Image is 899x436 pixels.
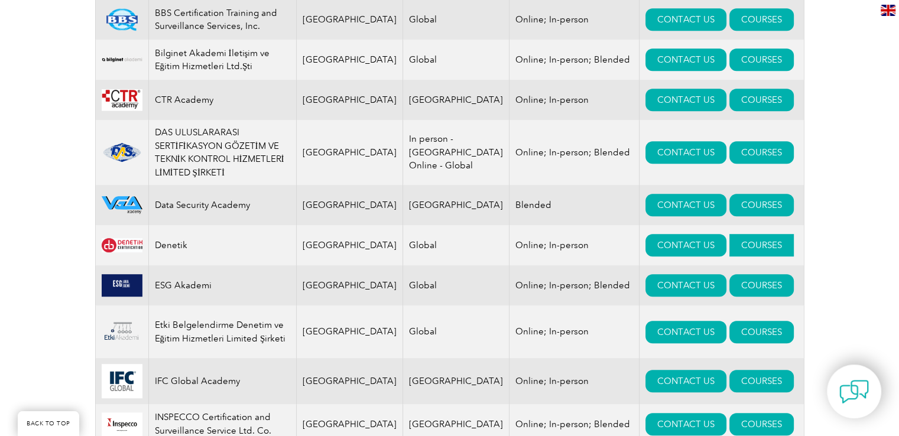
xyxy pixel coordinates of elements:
[296,120,403,185] td: [GEOGRAPHIC_DATA]
[296,305,403,358] td: [GEOGRAPHIC_DATA]
[729,89,794,111] a: COURSES
[148,305,296,358] td: Etki Belgelendirme Denetim ve Eğitim Hizmetleri Limited Şirketi
[148,185,296,225] td: Data Security Academy
[729,274,794,297] a: COURSES
[296,80,403,120] td: [GEOGRAPHIC_DATA]
[645,48,726,71] a: CONTACT US
[729,48,794,71] a: COURSES
[645,89,726,111] a: CONTACT US
[645,194,726,216] a: CONTACT US
[296,265,403,305] td: [GEOGRAPHIC_DATA]
[729,234,794,256] a: COURSES
[18,411,79,436] a: BACK TO TOP
[102,196,142,214] img: 2712ab11-b677-ec11-8d20-002248183cf6-logo.png
[102,311,142,352] img: 9e2fa28f-829b-ea11-a812-000d3a79722d-logo.png
[102,274,142,297] img: b30af040-fd5b-f011-bec2-000d3acaf2fb-logo.png
[403,185,509,225] td: [GEOGRAPHIC_DATA]
[645,234,726,256] a: CONTACT US
[296,358,403,404] td: [GEOGRAPHIC_DATA]
[645,321,726,343] a: CONTACT US
[403,225,509,265] td: Global
[148,120,296,185] td: DAS ULUSLARARASI SERTİFİKASYON GÖZETİM VE TEKNİK KONTROL HİZMETLERİ LİMİTED ŞİRKETİ
[403,120,509,185] td: In person - [GEOGRAPHIC_DATA] Online - Global
[102,48,142,71] img: a1985bb7-a6fe-eb11-94ef-002248181dbe-logo.png
[645,370,726,392] a: CONTACT US
[729,321,794,343] a: COURSES
[148,225,296,265] td: Denetik
[148,40,296,80] td: Bilginet Akademi İletişim ve Eğitim Hizmetleri Ltd.Şti
[729,413,794,435] a: COURSES
[148,358,296,404] td: IFC Global Academy
[102,8,142,31] img: 81a8cf56-15af-ea11-a812-000d3a79722d-logo.png
[645,413,726,435] a: CONTACT US
[509,40,640,80] td: Online; In-person; Blended
[645,274,726,297] a: CONTACT US
[729,370,794,392] a: COURSES
[102,89,142,111] img: da24547b-a6e0-e911-a812-000d3a795b83-logo.png
[148,265,296,305] td: ESG Akademi
[403,305,509,358] td: Global
[729,141,794,164] a: COURSES
[729,8,794,31] a: COURSES
[403,80,509,120] td: [GEOGRAPHIC_DATA]
[729,194,794,216] a: COURSES
[509,358,640,404] td: Online; In-person
[509,120,640,185] td: Online; In-person; Blended
[645,141,726,164] a: CONTACT US
[102,142,142,163] img: 1ae26fad-5735-ef11-a316-002248972526-logo.png
[296,185,403,225] td: [GEOGRAPHIC_DATA]
[296,40,403,80] td: [GEOGRAPHIC_DATA]
[509,265,640,305] td: Online; In-person; Blended
[403,40,509,80] td: Global
[148,80,296,120] td: CTR Academy
[102,364,142,398] img: 272251ff-6c35-eb11-a813-000d3a79722d-logo.jpg
[403,358,509,404] td: [GEOGRAPHIC_DATA]
[881,5,895,16] img: en
[509,225,640,265] td: Online; In-person
[102,412,142,435] img: e7c6e5fb-486f-eb11-a812-00224815377e-logo.png
[645,8,726,31] a: CONTACT US
[839,377,869,406] img: contact-chat.png
[296,225,403,265] td: [GEOGRAPHIC_DATA]
[509,185,640,225] td: Blended
[403,265,509,305] td: Global
[509,80,640,120] td: Online; In-person
[509,305,640,358] td: Online; In-person
[102,238,142,253] img: 387907cc-e628-eb11-a813-000d3a79722d-logo.jpg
